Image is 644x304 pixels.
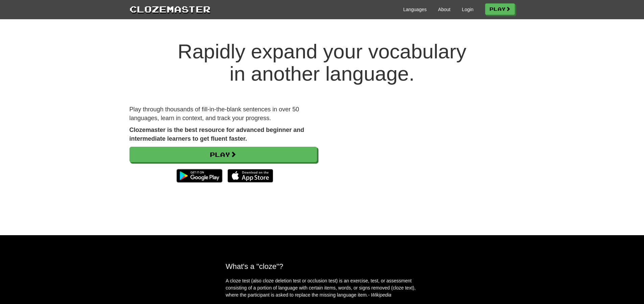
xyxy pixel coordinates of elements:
[129,127,304,142] strong: Clozemaster is the best resource for advanced beginner and intermediate learners to get fluent fa...
[228,169,273,183] img: Download_on_the_App_Store_Badge_US-UK_135x40-25178aeef6eb6b83b96f5f2d004eda3bffbb37122de64afbaef7...
[226,277,419,299] p: A cloze test (also cloze deletion test or occlusion test) is an exercise, test, or assessment con...
[173,166,225,186] img: Get it on Google Play
[368,292,391,298] em: - Wikipedia
[485,3,515,15] a: Play
[129,105,317,122] p: Play through thousands of fill-in-the-blank sentences in over 50 languages, learn in context, and...
[226,262,419,271] h2: What's a "cloze"?
[129,3,211,15] a: Clozemaster
[462,6,473,13] a: Login
[129,147,317,162] a: Play
[438,6,451,13] a: About
[403,6,427,13] a: Languages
